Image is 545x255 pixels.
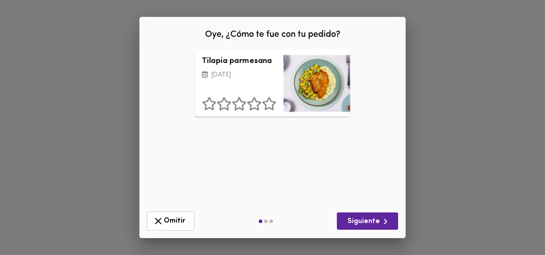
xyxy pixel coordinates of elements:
span: Siguiente [344,216,391,227]
iframe: Messagebird Livechat Widget [494,204,536,246]
button: Siguiente [337,212,398,230]
span: Oye, ¿Cómo te fue con tu pedido? [205,30,340,39]
button: Omitir [147,212,194,231]
h3: Tilapia parmesana [202,57,276,66]
span: Omitir [153,216,189,227]
p: [DATE] [202,71,276,81]
div: Tilapia parmesana [284,50,350,117]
